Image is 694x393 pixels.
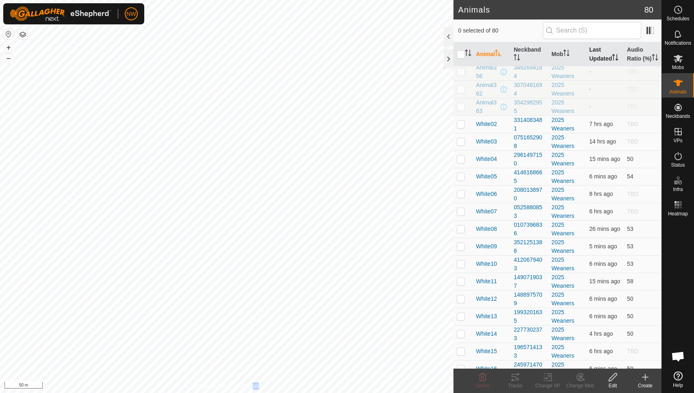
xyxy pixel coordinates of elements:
div: 1993201635 [514,308,545,325]
a: Contact Us [234,382,258,390]
th: Last Updated [586,42,624,67]
span: Status [671,163,685,167]
div: 2080138970 [514,186,545,203]
div: 3542982955 [514,98,545,115]
span: 50 [627,295,633,302]
th: Animal [473,42,511,67]
span: TBD [627,208,638,215]
span: 2 Sept 2025, 7:02 pm [589,173,617,180]
span: 2 Sept 2025, 6:53 pm [589,156,620,162]
button: – [4,53,13,63]
div: 2025 Weaners [551,203,583,220]
span: 2 Sept 2025, 10:22 am [589,191,613,197]
div: 3070481694 [514,81,545,98]
p-sorticon: Activate to sort [652,55,658,62]
span: 2 Sept 2025, 7:02 pm [589,313,617,319]
div: 2025 Weaners [551,291,583,308]
th: Audio Ratio (%) [624,42,661,67]
span: White04 [476,155,497,163]
div: 2025 Weaners [551,81,583,98]
span: - [589,103,591,110]
p-sorticon: Activate to sort [465,51,471,57]
div: 2025 Weaners [551,186,583,203]
span: TBD [627,86,638,92]
div: 4120679403 [514,256,545,273]
span: VPs [673,138,682,143]
p-sorticon: Activate to sort [563,51,570,57]
span: White13 [476,312,497,321]
span: 59 [627,365,633,372]
th: Mob [548,42,586,67]
div: 1965714133 [514,343,545,360]
span: Animal362 [476,81,499,98]
span: 2 Sept 2025, 12:12 pm [589,208,613,215]
span: 50 [627,156,633,162]
div: 2025 Weaners [551,360,583,378]
div: 2025 Weaners [551,256,583,273]
span: White03 [476,137,497,146]
h2: Animals [458,5,644,15]
img: Gallagher Logo [10,7,111,21]
span: TBD [627,103,638,110]
div: 3314083481 [514,116,545,133]
span: 80 [644,4,653,16]
p-sorticon: Activate to sort [514,55,520,62]
span: TBD [627,121,638,127]
span: White08 [476,225,497,233]
div: 3521251386 [514,238,545,255]
span: White11 [476,277,497,286]
div: Tracks [499,382,531,389]
span: Heatmap [668,211,688,216]
span: 53 [627,243,633,250]
span: 2 Sept 2025, 6:52 pm [589,278,620,284]
div: Change Mob [564,382,596,389]
div: 3492694184 [514,63,545,80]
span: 2 Sept 2025, 2:22 pm [589,330,613,337]
span: TBD [627,138,638,145]
div: 0751652908 [514,133,545,150]
span: White09 [476,242,497,251]
span: Animal363 [476,98,499,115]
span: White06 [476,190,497,198]
div: 2025 Weaners [551,238,583,255]
span: NW [126,10,136,18]
div: Create [629,382,661,389]
span: 50 [627,313,633,319]
button: Map Layers [18,30,28,39]
button: Reset Map [4,29,13,39]
div: 2025 Weaners [551,326,583,343]
span: 58 [627,278,633,284]
span: 2 Sept 2025, 7:03 pm [589,243,617,250]
div: 2025 Weaners [551,98,583,115]
div: 2025 Weaners [551,221,583,238]
span: 53 [627,261,633,267]
div: 2961497150 [514,151,545,168]
a: Help [662,368,694,391]
span: White16 [476,365,497,373]
span: Mobs [672,65,684,70]
span: Animals [669,89,687,94]
span: White05 [476,172,497,181]
div: 2025 Weaners [551,63,583,80]
span: Help [673,383,683,388]
span: 2 Sept 2025, 6:41 pm [589,226,620,232]
div: 2459714702 [514,360,545,378]
div: 2025 Weaners [551,116,583,133]
span: TBD [627,191,638,197]
div: 4146168665 [514,168,545,185]
span: White07 [476,207,497,216]
span: White14 [476,330,497,338]
span: TBD [627,348,638,354]
div: 1488975709 [514,291,545,308]
div: 2025 Weaners [551,343,583,360]
span: 53 [627,226,633,232]
span: White02 [476,120,497,128]
div: 2025 Weaners [551,308,583,325]
th: Neckband [510,42,548,67]
span: 2 Sept 2025, 7:02 pm [589,365,617,372]
div: Edit [596,382,629,389]
span: 2 Sept 2025, 4:42 am [589,138,616,145]
span: 0 selected of 80 [458,26,543,35]
a: Open chat [666,344,690,369]
span: White10 [476,260,497,268]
